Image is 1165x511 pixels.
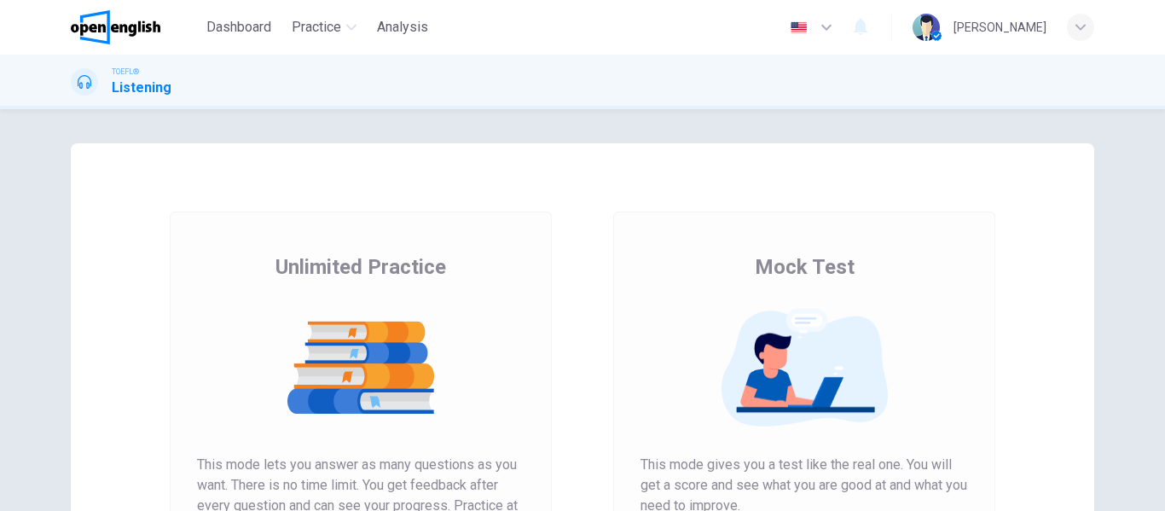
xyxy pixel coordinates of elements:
[200,12,278,43] button: Dashboard
[292,17,341,38] span: Practice
[913,14,940,41] img: Profile picture
[71,10,200,44] a: OpenEnglish logo
[788,21,809,34] img: en
[71,10,160,44] img: OpenEnglish logo
[953,17,1046,38] div: [PERSON_NAME]
[377,17,428,38] span: Analysis
[112,78,171,98] h1: Listening
[206,17,271,38] span: Dashboard
[285,12,363,43] button: Practice
[275,253,446,281] span: Unlimited Practice
[370,12,435,43] button: Analysis
[755,253,855,281] span: Mock Test
[112,66,139,78] span: TOEFL®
